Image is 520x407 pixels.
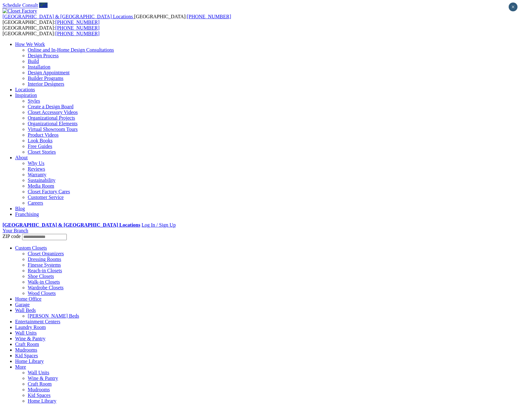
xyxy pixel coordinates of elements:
a: Craft Room [28,381,52,387]
a: Kid Spaces [15,353,38,358]
a: Look Books [28,138,53,143]
span: [GEOGRAPHIC_DATA] & [GEOGRAPHIC_DATA] Locations [3,14,133,19]
a: Wardrobe Closets [28,285,64,290]
img: Closet Factory [3,8,37,14]
a: Craft Room [15,342,39,347]
input: Enter your Zip code [22,234,67,240]
span: ZIP code [3,234,21,239]
a: Create a Design Board [28,104,73,109]
a: Mudrooms [15,347,37,353]
a: Franchising [15,212,39,217]
a: Online and In-Home Design Consultations [28,47,114,53]
a: Free Guides [28,144,52,149]
a: Shoe Closets [28,274,54,279]
a: Locations [15,87,35,92]
a: Log In / Sign Up [141,222,175,228]
a: Home Library [15,359,44,364]
a: How We Work [15,42,45,47]
a: About [15,155,28,160]
a: Schedule Consult [3,3,38,8]
a: Build [28,59,39,64]
a: Product Videos [28,132,59,138]
a: Styles [28,98,40,104]
a: Finesse Systems [28,262,61,268]
span: [GEOGRAPHIC_DATA]: [GEOGRAPHIC_DATA]: [3,25,100,36]
a: Wall Units [28,370,49,375]
a: Wall Beds [15,308,36,313]
a: [PHONE_NUMBER] [55,31,100,36]
a: [PHONE_NUMBER] [55,25,100,31]
a: Your Branch [3,228,28,233]
a: Laundry Room [15,325,46,330]
a: [PERSON_NAME] Beds [28,313,79,319]
a: [GEOGRAPHIC_DATA] & [GEOGRAPHIC_DATA] Locations [3,222,140,228]
a: Garage [15,302,30,307]
a: Organizational Projects [28,115,75,121]
a: Blog [15,206,25,211]
a: Mudrooms [28,387,50,392]
a: Wine & Pantry [15,336,45,341]
a: Warranty [28,172,46,177]
a: Wood Closets [28,291,56,296]
a: Call [39,3,48,8]
a: Wine & Pantry [28,376,58,381]
a: Closet Organizers [28,251,64,256]
span: [GEOGRAPHIC_DATA]: [GEOGRAPHIC_DATA]: [3,14,231,25]
a: Why Us [28,161,44,166]
a: [GEOGRAPHIC_DATA] & [GEOGRAPHIC_DATA] Locations [3,14,134,19]
a: More menu text will display only on big screen [15,364,26,370]
a: Walk-in Closets [28,279,60,285]
a: Installation [28,64,50,70]
a: Virtual Showroom Tours [28,127,78,132]
a: Closet Accessory Videos [28,110,78,115]
a: Home Office [15,296,42,302]
a: Sustainability [28,178,55,183]
a: Kid Spaces [28,393,50,398]
a: Customer Service [28,195,64,200]
a: [PHONE_NUMBER] [187,14,231,19]
a: Dressing Rooms [28,257,61,262]
a: Home Library [28,398,56,404]
a: Design Appointment [28,70,70,75]
a: Entertainment Centers [15,319,60,324]
button: Close [509,3,517,11]
a: Media Room [28,183,54,189]
a: Builder Programs [28,76,63,81]
a: Closet Stories [28,149,56,155]
a: Reach-in Closets [28,268,62,273]
a: Inspiration [15,93,37,98]
a: Reviews [28,166,45,172]
a: Organizational Elements [28,121,77,126]
a: [PHONE_NUMBER] [55,20,100,25]
a: Wall Units [15,330,37,336]
a: Design Process [28,53,59,58]
a: Custom Closets [15,245,47,251]
a: Interior Designers [28,81,64,87]
a: Careers [28,200,43,206]
a: Closet Factory Cares [28,189,70,194]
